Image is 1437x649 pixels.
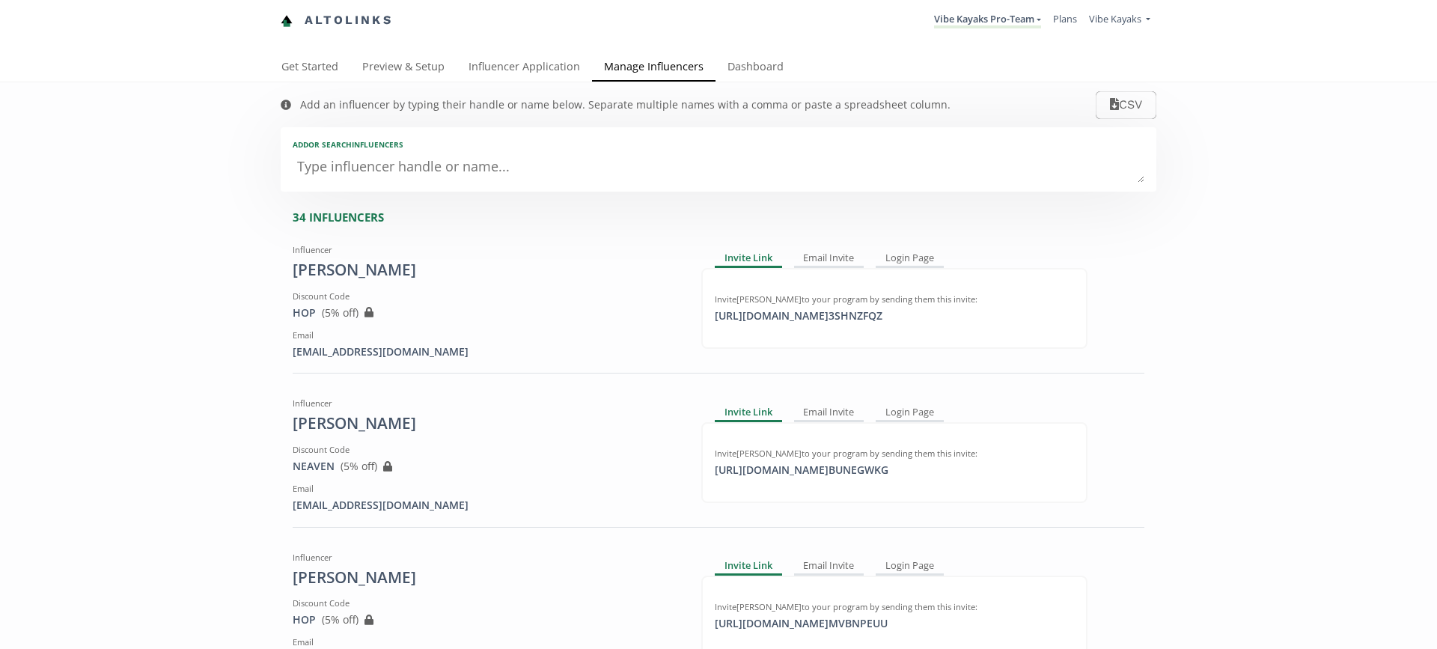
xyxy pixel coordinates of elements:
div: Discount Code [293,444,679,456]
div: [PERSON_NAME] [293,412,679,435]
a: Dashboard [716,53,796,83]
span: ( 5 % off) [322,612,359,627]
div: [EMAIL_ADDRESS][DOMAIN_NAME] [293,498,679,513]
a: HOP [293,612,316,627]
img: favicon-32x32.png [281,15,293,27]
div: [URL][DOMAIN_NAME] 3SHNZFQZ [706,308,891,323]
div: Login Page [876,558,944,576]
div: Invite [PERSON_NAME] to your program by sending them this invite: [715,293,1074,305]
div: Invite Link [715,558,782,576]
div: Influencer [293,397,679,409]
a: HOP [293,305,316,320]
div: Invite Link [715,250,782,268]
div: Influencer [293,244,679,256]
div: Influencer [293,552,679,564]
button: CSV [1096,91,1156,119]
div: [PERSON_NAME] [293,567,679,589]
div: [URL][DOMAIN_NAME] MVBNPEUU [706,616,897,631]
span: ( 5 % off) [322,305,359,320]
div: Invite [PERSON_NAME] to your program by sending them this invite: [715,448,1074,460]
div: Email Invite [794,403,864,421]
a: Plans [1053,12,1077,25]
a: Preview & Setup [350,53,457,83]
div: Discount Code [293,597,679,609]
div: Email [293,636,679,648]
div: Invite Link [715,403,782,421]
div: Email Invite [794,558,864,576]
div: [URL][DOMAIN_NAME] BUNEGWKG [706,463,897,478]
a: Vibe Kayaks [1089,12,1150,29]
a: Altolinks [281,8,393,33]
a: Manage Influencers [592,53,716,83]
a: Vibe Kayaks Pro-Team [934,12,1041,28]
div: Login Page [876,250,944,268]
div: Invite [PERSON_NAME] to your program by sending them this invite: [715,601,1074,613]
div: 34 INFLUENCERS [293,210,1156,225]
div: Email [293,483,679,495]
div: Add or search INFLUENCERS [293,139,1144,150]
div: [PERSON_NAME] [293,259,679,281]
div: Email Invite [794,250,864,268]
span: ( 5 % off) [341,459,377,473]
div: Discount Code [293,290,679,302]
a: Influencer Application [457,53,592,83]
div: Login Page [876,403,944,421]
a: NEAVEN [293,459,335,473]
div: [EMAIL_ADDRESS][DOMAIN_NAME] [293,344,679,359]
div: Add an influencer by typing their handle or name below. Separate multiple names with a comma or p... [300,97,951,112]
div: Email [293,329,679,341]
span: Vibe Kayaks [1089,12,1141,25]
a: Get Started [269,53,350,83]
